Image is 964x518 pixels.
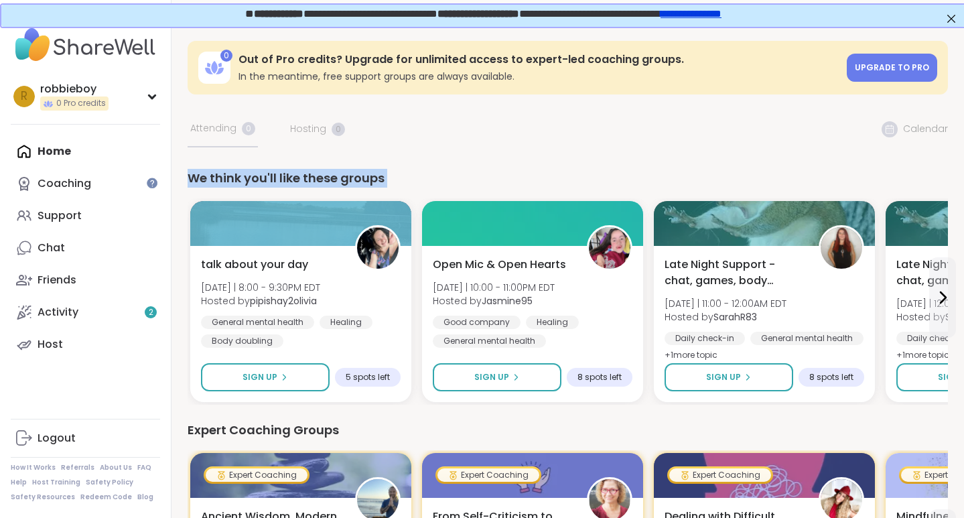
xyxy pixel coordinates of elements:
[665,257,804,289] span: Late Night Support - chat, games, body double
[56,98,106,109] span: 0 Pro credits
[357,227,399,269] img: pipishay2olivia
[206,468,307,482] div: Expert Coaching
[713,310,757,324] b: SarahR83
[433,294,555,308] span: Hosted by
[38,305,78,320] div: Activity
[250,294,317,308] b: pipishay2olivia
[346,372,390,383] span: 5 spots left
[11,168,160,200] a: Coaching
[38,241,65,255] div: Chat
[526,316,579,329] div: Healing
[100,463,132,472] a: About Us
[137,493,153,502] a: Blog
[847,54,937,82] a: Upgrade to Pro
[433,363,561,391] button: Sign Up
[38,337,63,352] div: Host
[11,422,160,454] a: Logout
[320,316,372,329] div: Healing
[706,371,741,383] span: Sign Up
[201,257,308,273] span: talk about your day
[11,328,160,361] a: Host
[40,82,109,96] div: robbieboy
[474,371,509,383] span: Sign Up
[750,332,864,345] div: General mental health
[577,372,622,383] span: 8 spots left
[11,264,160,296] a: Friends
[238,52,839,67] h3: Out of Pro credits? Upgrade for unlimited access to expert-led coaching groups.
[201,294,320,308] span: Hosted by
[149,307,153,318] span: 2
[665,332,745,345] div: Daily check-in
[38,431,76,446] div: Logout
[11,478,27,487] a: Help
[201,281,320,294] span: [DATE] | 8:00 - 9:30PM EDT
[11,21,160,68] img: ShareWell Nav Logo
[32,478,80,487] a: Host Training
[821,227,862,269] img: SarahR83
[201,363,330,391] button: Sign Up
[11,296,160,328] a: Activity2
[38,273,76,287] div: Friends
[482,294,533,308] b: Jasmine95
[201,316,314,329] div: General mental health
[61,463,94,472] a: Referrals
[38,176,91,191] div: Coaching
[201,334,283,348] div: Body doubling
[243,371,277,383] span: Sign Up
[11,200,160,232] a: Support
[433,316,521,329] div: Good company
[220,50,232,62] div: 0
[855,62,929,73] span: Upgrade to Pro
[238,70,839,83] h3: In the meantime, free support groups are always available.
[11,493,75,502] a: Safety Resources
[11,463,56,472] a: How It Works
[11,232,160,264] a: Chat
[433,257,566,273] span: Open Mic & Open Hearts
[437,468,539,482] div: Expert Coaching
[137,463,151,472] a: FAQ
[147,178,157,188] iframe: Spotlight
[21,88,27,105] span: r
[188,169,948,188] div: We think you'll like these groups
[433,281,555,294] span: [DATE] | 10:00 - 11:00PM EDT
[809,372,853,383] span: 8 spots left
[669,468,771,482] div: Expert Coaching
[188,421,948,440] div: Expert Coaching Groups
[665,363,793,391] button: Sign Up
[80,493,132,502] a: Redeem Code
[433,334,546,348] div: General mental health
[589,227,630,269] img: Jasmine95
[38,208,82,223] div: Support
[665,310,786,324] span: Hosted by
[86,478,133,487] a: Safety Policy
[665,297,786,310] span: [DATE] | 11:00 - 12:00AM EDT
